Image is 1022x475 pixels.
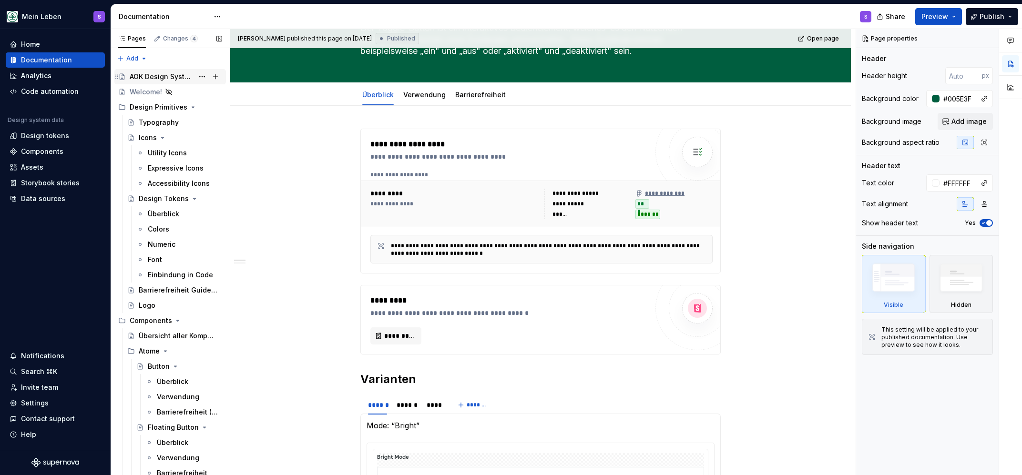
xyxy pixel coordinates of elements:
[21,414,75,424] div: Contact support
[133,145,226,161] a: Utility Icons
[6,364,105,379] button: Search ⌘K
[123,344,226,359] div: Atome
[862,255,926,313] div: Visible
[940,174,976,192] input: Auto
[148,423,199,432] div: Floating Button
[966,8,1018,25] button: Publish
[965,219,976,227] label: Yes
[6,427,105,442] button: Help
[21,178,80,188] div: Storybook stories
[940,90,976,107] input: Auto
[6,144,105,159] a: Components
[862,117,921,126] div: Background image
[930,255,993,313] div: Hidden
[114,69,226,84] a: AOK Design System in Arbeit
[360,372,721,387] h2: Varianten
[148,224,169,234] div: Colors
[795,32,843,45] a: Open page
[133,237,226,252] a: Numeric
[133,176,226,191] a: Accessibility Icons
[938,113,993,130] button: Add image
[157,407,220,417] div: Barrierefreiheit (WIP)
[982,72,989,80] p: px
[21,162,43,172] div: Assets
[8,116,64,124] div: Design system data
[884,301,903,309] div: Visible
[119,12,209,21] div: Documentation
[862,199,908,209] div: Text alignment
[133,420,226,435] a: Floating Button
[133,252,226,267] a: Font
[31,458,79,467] a: Supernova Logo
[6,348,105,364] button: Notifications
[139,301,155,310] div: Logo
[123,115,226,130] a: Typography
[951,117,987,126] span: Add image
[21,430,36,439] div: Help
[133,359,226,374] a: Button
[7,11,18,22] img: df5db9ef-aba0-4771-bf51-9763b7497661.png
[807,35,839,42] span: Open page
[148,270,213,280] div: Einbindung in Code
[6,52,105,68] a: Documentation
[148,209,179,219] div: Überblick
[114,100,226,115] div: Design Primitives
[114,52,150,65] button: Add
[403,91,446,99] a: Verwendung
[6,175,105,191] a: Storybook stories
[455,91,506,99] a: Barrierefreiheit
[6,191,105,206] a: Data sources
[915,8,962,25] button: Preview
[142,450,226,465] a: Verwendung
[139,194,189,203] div: Design Tokens
[862,54,886,63] div: Header
[238,35,286,42] span: [PERSON_NAME]
[157,453,199,463] div: Verwendung
[872,8,911,25] button: Share
[21,367,57,376] div: Search ⌘K
[148,163,204,173] div: Expressive Icons
[864,13,868,20] div: S
[6,37,105,52] a: Home
[21,131,69,141] div: Design tokens
[133,206,226,222] a: Überblick
[148,255,162,264] div: Font
[123,298,226,313] a: Logo
[130,316,172,325] div: Components
[358,84,398,104] div: Überblick
[130,102,187,112] div: Design Primitives
[6,68,105,83] a: Analytics
[118,35,146,42] div: Pages
[157,438,188,447] div: Überblick
[21,398,49,408] div: Settings
[133,222,226,237] a: Colors
[862,138,940,147] div: Background aspect ratio
[148,179,210,188] div: Accessibility Icons
[886,12,905,21] span: Share
[98,13,101,20] div: S
[22,12,61,21] div: Mein Leben
[6,128,105,143] a: Design tokens
[157,392,199,402] div: Verwendung
[2,6,109,27] button: Mein LebenS
[921,12,948,21] span: Preview
[387,35,415,42] span: Published
[139,118,179,127] div: Typography
[6,395,105,411] a: Settings
[951,301,971,309] div: Hidden
[287,35,372,42] div: published this page on [DATE]
[6,411,105,426] button: Contact support
[399,84,450,104] div: Verwendung
[362,91,394,99] a: Überblick
[862,94,919,103] div: Background color
[123,283,226,298] a: Barrierefreiheit Guidelines
[6,84,105,99] a: Code automation
[881,326,987,349] div: This setting will be applied to your published documentation. Use preview to see how it looks.
[367,420,715,431] p: Mode: “Bright”
[126,55,138,62] span: Add
[21,40,40,49] div: Home
[114,313,226,328] div: Components
[114,84,226,100] a: Welcome!
[142,404,226,420] a: Barrierefreiheit (WIP)
[451,84,510,104] div: Barrierefreiheit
